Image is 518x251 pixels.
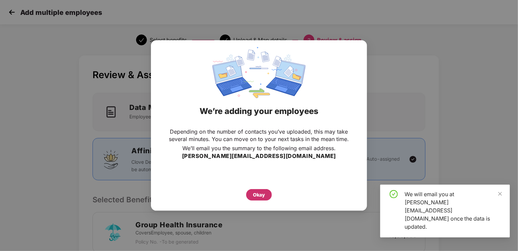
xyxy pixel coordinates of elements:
[212,47,306,98] img: svg+xml;base64,PHN2ZyBpZD0iRGF0YV9zeW5jaW5nIiB4bWxucz0iaHR0cDovL3d3dy53My5vcmcvMjAwMC9zdmciIHdpZH...
[498,191,502,196] span: close
[253,191,265,199] div: Okay
[182,144,336,152] p: We’ll email you the summary to the following email address.
[405,190,502,231] div: We will email you at [PERSON_NAME][EMAIL_ADDRESS][DOMAIN_NAME] once the data is updated.
[390,190,398,198] span: check-circle
[159,98,359,124] div: We’re adding your employees
[164,128,354,143] p: Depending on the number of contacts you’ve uploaded, this may take several minutes. You can move ...
[182,152,336,161] h3: [PERSON_NAME][EMAIL_ADDRESS][DOMAIN_NAME]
